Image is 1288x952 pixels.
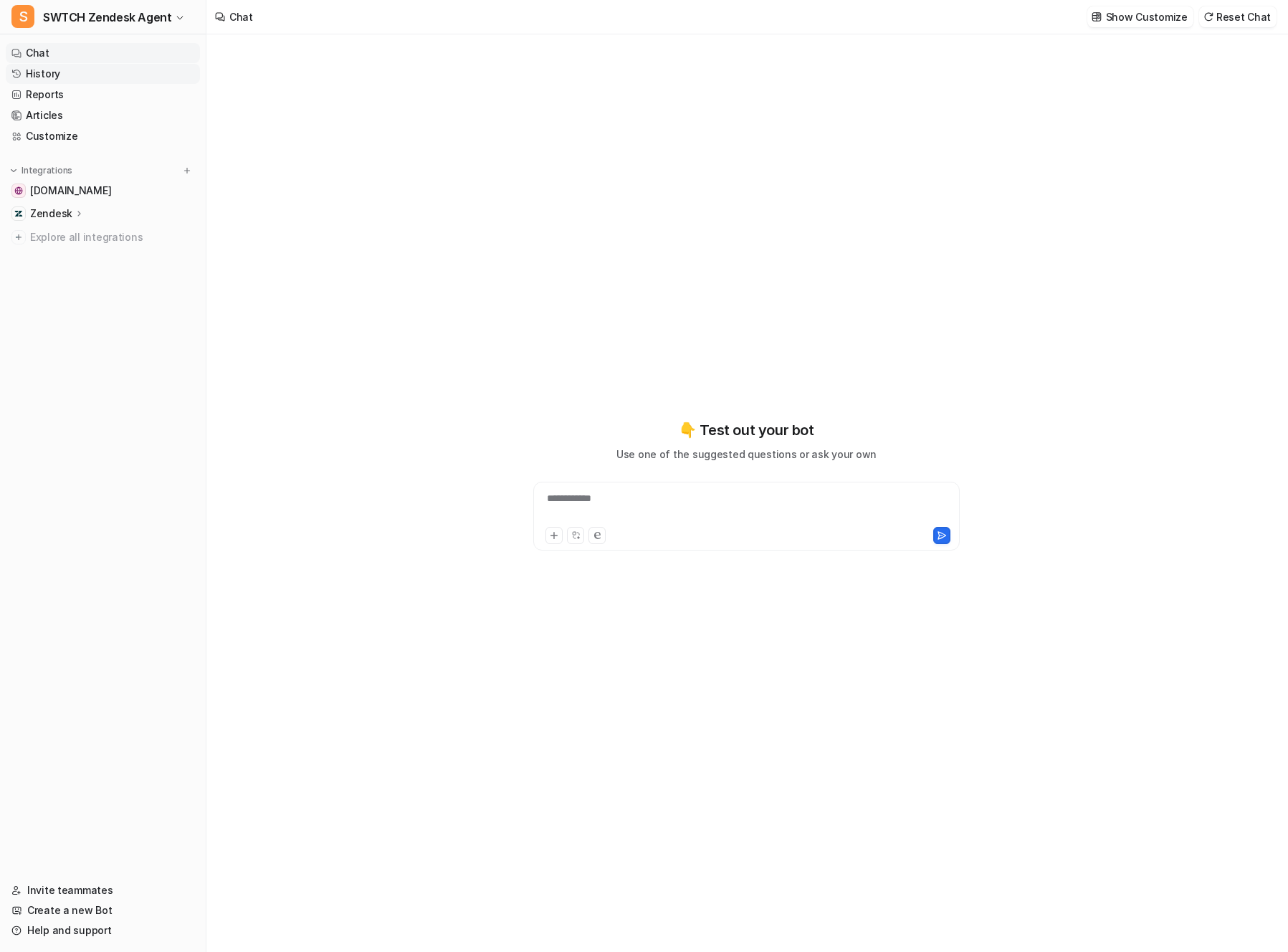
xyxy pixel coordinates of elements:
[6,880,200,900] a: Invite teammates
[11,230,26,244] img: explore all integrations
[14,209,23,218] img: Zendesk
[6,85,200,105] a: Reports
[6,181,200,201] a: swtchenergy.com[DOMAIN_NAME]
[1106,9,1188,24] p: Show Customize
[30,226,194,249] span: Explore all integrations
[30,206,72,221] p: Zendesk
[6,64,200,84] a: History
[11,5,34,28] span: S
[6,900,200,920] a: Create a new Bot
[14,186,23,195] img: swtchenergy.com
[43,7,171,27] span: SWTCH Zendesk Agent
[6,920,200,941] a: Help and support
[6,43,200,63] a: Chat
[22,165,72,176] p: Integrations
[679,419,814,441] p: 👇 Test out your bot
[1087,6,1193,27] button: Show Customize
[229,9,253,24] div: Chat
[6,163,77,178] button: Integrations
[616,447,877,462] p: Use one of the suggested questions or ask your own
[182,166,192,176] img: menu_add.svg
[6,227,200,247] a: Explore all integrations
[6,105,200,125] a: Articles
[6,126,200,146] a: Customize
[1203,11,1213,22] img: reset
[30,184,111,198] span: [DOMAIN_NAME]
[1092,11,1102,22] img: customize
[1199,6,1277,27] button: Reset Chat
[9,166,19,176] img: expand menu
